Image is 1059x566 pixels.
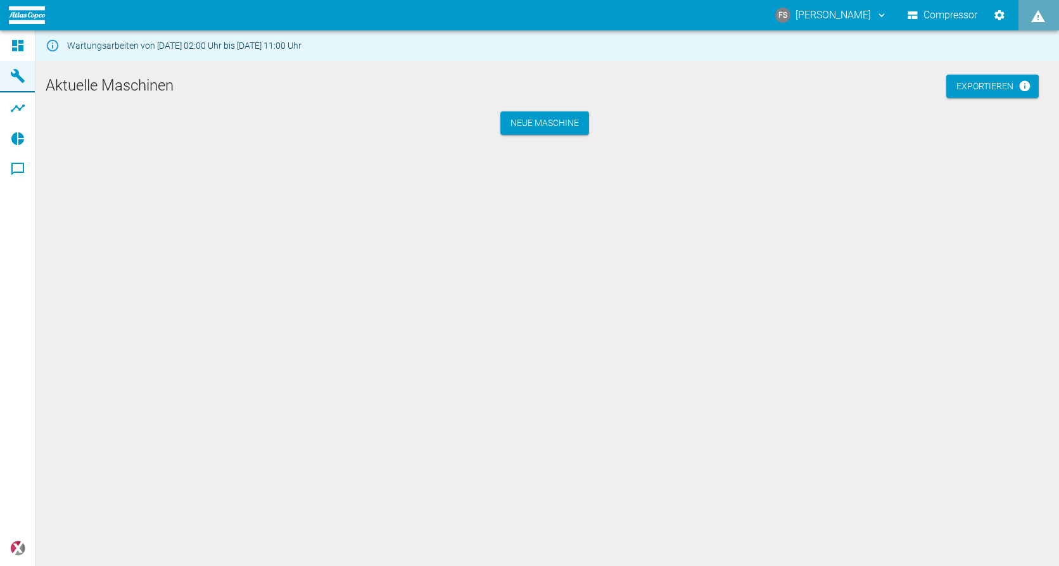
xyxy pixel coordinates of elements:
svg: Jetzt mit HF Export [1018,80,1031,92]
img: Xplore Logo [10,541,25,556]
button: Compressor [905,4,980,27]
div: FS [775,8,790,23]
a: Exportieren [946,75,1039,98]
button: frank.sinsilewski@atlascopco.com [773,4,889,27]
div: Wartungsarbeiten von [DATE] 02:00 Uhr bis [DATE] 11:00 Uhr [67,34,301,57]
button: Einstellungen [988,4,1011,27]
h1: Aktuelle Maschinen [46,76,1049,96]
a: Neue Maschine [500,111,589,135]
img: logo [9,6,45,23]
